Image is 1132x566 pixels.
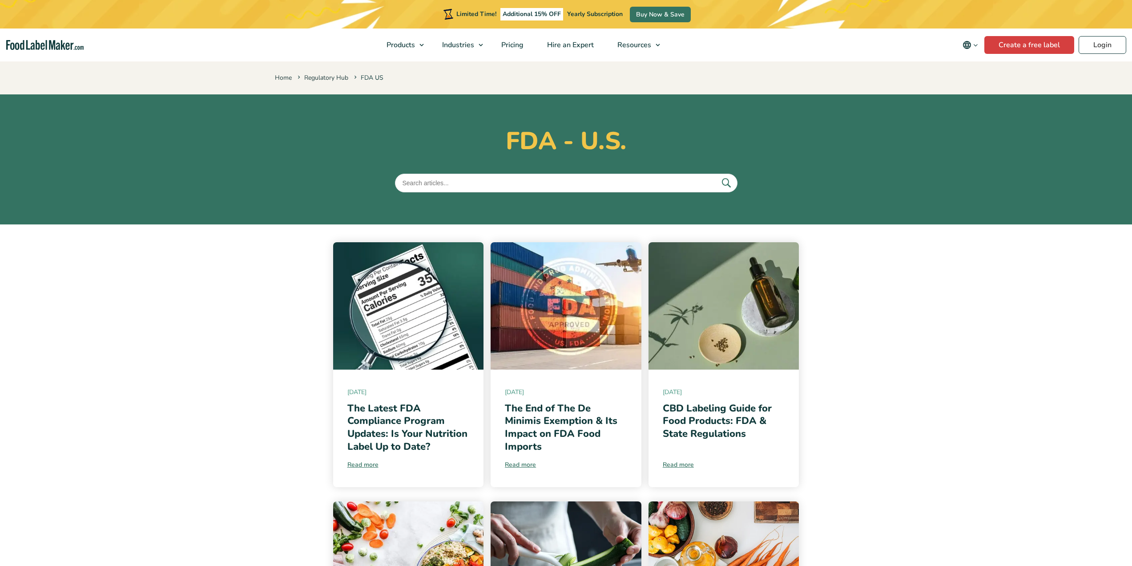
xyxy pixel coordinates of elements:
[956,36,984,54] button: Change language
[984,36,1074,54] a: Create a free label
[663,460,785,469] a: Read more
[499,40,524,50] span: Pricing
[375,29,428,61] a: Products
[663,387,785,397] span: [DATE]
[505,387,627,397] span: [DATE]
[347,460,470,469] a: Read more
[505,460,627,469] a: Read more
[544,40,595,50] span: Hire an Expert
[630,7,691,22] a: Buy Now & Save
[1079,36,1126,54] a: Login
[439,40,475,50] span: Industries
[663,402,772,440] a: CBD Labeling Guide for Food Products: FDA & State Regulations
[395,174,737,192] input: Search articles...
[505,402,617,453] a: The End of The De Minimis Exemption & Its Impact on FDA Food Imports
[347,402,467,453] a: The Latest FDA Compliance Program Updates: Is Your Nutrition Label Up to Date?
[490,29,533,61] a: Pricing
[615,40,652,50] span: Resources
[500,8,563,20] span: Additional 15% OFF
[275,126,858,156] h1: FDA - U.S.
[536,29,604,61] a: Hire an Expert
[304,73,348,82] a: Regulatory Hub
[6,40,84,50] a: Food Label Maker homepage
[275,73,292,82] a: Home
[456,10,496,18] span: Limited Time!
[567,10,623,18] span: Yearly Subscription
[431,29,487,61] a: Industries
[384,40,416,50] span: Products
[352,73,383,82] span: FDA US
[606,29,665,61] a: Resources
[347,387,470,397] span: [DATE]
